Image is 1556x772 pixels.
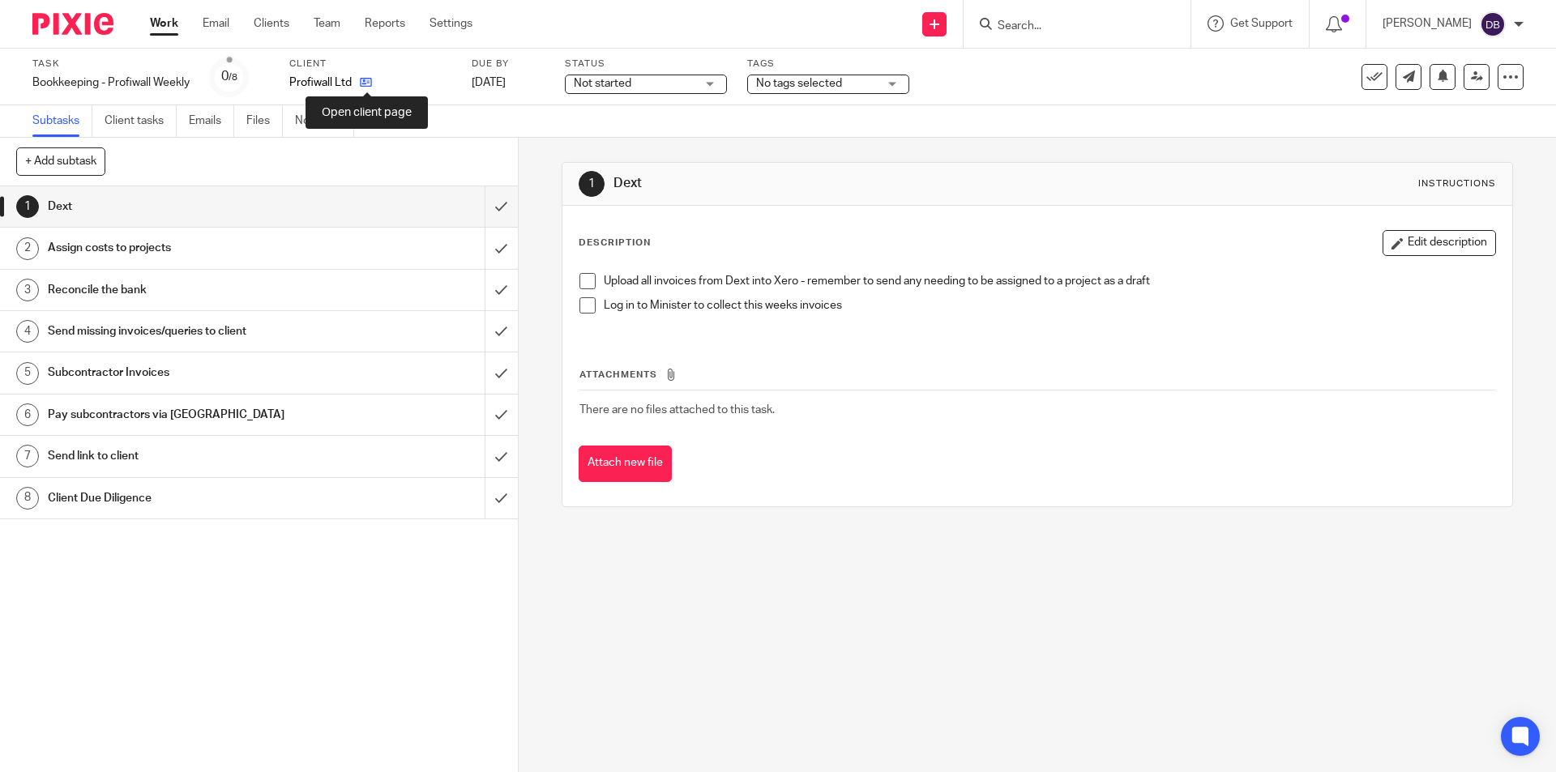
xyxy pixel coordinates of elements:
label: Status [565,58,727,70]
h1: Send missing invoices/queries to client [48,319,328,343]
a: Files [246,105,283,137]
a: Team [314,15,340,32]
a: Emails [189,105,234,137]
a: Notes (0) [295,105,354,137]
img: Pixie [32,13,113,35]
a: Email [203,15,229,32]
div: Bookkeeping - Profiwall Weekly [32,75,190,91]
h1: Assign costs to projects [48,236,328,260]
small: /8 [229,73,237,82]
div: 4 [16,320,39,343]
span: No tags selected [756,78,842,89]
a: Client tasks [105,105,177,137]
div: 3 [16,279,39,301]
p: Profiwall Ltd [289,75,352,91]
img: svg%3E [1480,11,1506,37]
span: There are no files attached to this task. [579,404,775,416]
h1: Dext [48,194,328,219]
div: 1 [579,171,605,197]
h1: Pay subcontractors via [GEOGRAPHIC_DATA] [48,403,328,427]
div: 7 [16,445,39,467]
a: Reports [365,15,405,32]
button: Edit description [1383,230,1496,256]
span: Get Support [1230,18,1293,29]
a: Clients [254,15,289,32]
label: Tags [747,58,909,70]
label: Task [32,58,190,70]
input: Search [996,19,1142,34]
button: Attach new file [579,446,672,482]
div: 6 [16,403,39,426]
h1: Client Due Diligence [48,486,328,510]
button: + Add subtask [16,147,105,175]
div: Instructions [1418,177,1496,190]
h1: Reconcile the bank [48,278,328,302]
h1: Dext [613,175,1072,192]
div: 2 [16,237,39,260]
span: Attachments [579,370,657,379]
p: Upload all invoices from Dext into Xero - remember to send any needing to be assigned to a projec... [604,273,1494,289]
label: Due by [472,58,545,70]
div: 5 [16,362,39,385]
p: [PERSON_NAME] [1383,15,1472,32]
h1: Subcontractor Invoices [48,360,328,385]
p: Log in to Minister to collect this weeks invoices [604,297,1494,313]
span: [DATE] [472,77,506,88]
a: Settings [430,15,472,32]
p: Description [579,237,651,250]
div: 8 [16,487,39,510]
label: Client [289,58,451,70]
div: 1 [16,195,39,218]
span: Not started [574,78,631,89]
a: Work [150,15,178,32]
div: 0 [221,67,237,86]
a: Audit logs [366,105,429,137]
a: Subtasks [32,105,92,137]
h1: Send link to client [48,444,328,468]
